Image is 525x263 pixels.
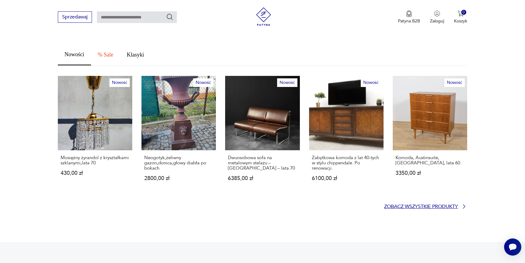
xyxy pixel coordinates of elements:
div: 0 [461,10,467,15]
iframe: Smartsupp widget button [504,238,521,256]
p: 3350,00 zł [396,171,464,176]
a: NowośćZabytkowa komoda z lat 40-tych w stylu chippendale. Po renowacji.Zabytkowa komoda z lat 40-... [309,76,384,193]
span: Nowości [65,52,84,57]
a: NowośćMosiężny żyrandol z kryształkami szklanymi,lata 70Mosiężny żyrandol z kryształkami szklanym... [58,76,132,193]
a: Sprzedawaj [58,15,92,20]
p: Patyna B2B [398,18,420,24]
img: Ikona koszyka [458,10,464,17]
p: Zaloguj [430,18,444,24]
p: Koszyk [454,18,467,24]
p: Komoda, Austinsuite, [GEOGRAPHIC_DATA], lata 60. [396,155,464,166]
p: Zobacz wszystkie produkty [384,205,458,209]
button: Zaloguj [430,10,444,24]
button: Szukaj [166,13,173,21]
p: Neogotyk,żeliwny gazon,donica,głowy diabła po bokach [144,155,213,171]
a: Ikona medaluPatyna B2B [398,10,420,24]
button: 0Koszyk [454,10,467,24]
a: NowośćDwuosobowa sofa na metalowym stelażu – Niemcy – lata 70Dwuosobowa sofa na metalowym stelażu... [225,76,300,193]
img: Patyna - sklep z meblami i dekoracjami vintage [254,7,273,26]
span: Klasyki [127,52,144,57]
p: 6100,00 zł [312,176,381,181]
img: Ikona medalu [406,10,412,17]
a: NowośćNeogotyk,żeliwny gazon,donica,głowy diabła po bokachNeogotyk,żeliwny gazon,donica,głowy dia... [141,76,216,193]
span: % Sale [98,52,113,57]
img: Ikonka użytkownika [434,10,440,17]
p: 430,00 zł [61,171,129,176]
p: 2800,00 zł [144,176,213,181]
a: Zobacz wszystkie produkty [384,203,467,210]
p: Mosiężny żyrandol z kryształkami szklanymi,lata 70 [61,155,129,166]
a: NowośćKomoda, Austinsuite, Wielka Brytania, lata 60.Komoda, Austinsuite, [GEOGRAPHIC_DATA], lata ... [393,76,467,193]
button: Sprzedawaj [58,11,92,23]
p: Zabytkowa komoda z lat 40-tych w stylu chippendale. Po renowacji. [312,155,381,171]
p: 6385,00 zł [228,176,297,181]
button: Patyna B2B [398,10,420,24]
p: Dwuosobowa sofa na metalowym stelażu – [GEOGRAPHIC_DATA] – lata 70 [228,155,297,171]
